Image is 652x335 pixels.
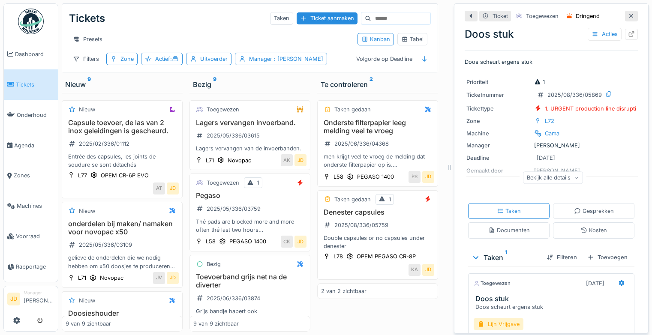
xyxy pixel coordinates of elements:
div: Tickets [69,7,105,30]
div: CK [281,236,293,248]
span: : [PERSON_NAME] [272,56,323,62]
div: Toegewezen [526,12,559,20]
div: 1 [389,195,391,203]
div: Kosten [580,226,607,234]
div: 2025/06/336/03874 [207,294,260,302]
div: Zone [120,55,134,63]
div: 2025/08/336/05869 [547,91,602,99]
div: PEGASO 1400 [357,173,394,181]
h3: Onderste filterpapier leeg melding veel te vroeg [321,119,434,135]
div: Filteren [543,251,580,263]
a: Zones [4,161,58,191]
div: L78 [334,252,343,260]
li: [PERSON_NAME] [24,290,54,308]
h3: Toevoerband grijs net na de diverter [193,273,306,289]
div: Prioriteit [466,78,531,86]
div: JD [422,264,434,276]
span: Voorraad [16,232,54,240]
a: Dashboard [4,39,58,69]
div: L72 [545,117,554,125]
div: 2025/02/336/01112 [79,140,129,148]
div: JD [167,272,179,284]
span: Rapportage [16,263,54,271]
div: JD [422,171,434,183]
div: Zone [466,117,531,125]
div: Grijs bandje hapert ook [193,307,306,315]
div: men krijgt veel te vroeg de melding dat onderste filterpapier op is. graag kijken of dit in te st... [321,153,434,169]
div: Uitvoerder [200,55,228,63]
div: PS [409,171,421,183]
span: Agenda [14,141,54,150]
h3: Denester capsules [321,208,434,216]
div: Presets [69,33,106,45]
div: Ticket [493,12,508,20]
div: Doos stuk [465,27,638,42]
div: Manager [249,55,323,63]
div: Lijn Vrijgave [474,318,523,330]
div: L77 [78,171,87,179]
div: PEGASO 1400 [229,237,266,245]
div: Manager [24,290,54,296]
div: 9 van 9 zichtbaar [66,320,111,328]
li: JD [7,293,20,305]
div: Nieuw [65,79,179,90]
div: KA [409,264,421,276]
div: Deadline [466,154,531,162]
div: Ticket aanmaken [297,12,358,24]
h3: Doos stuk [475,295,631,303]
div: JV [153,272,165,284]
span: Tickets [16,81,54,89]
a: Agenda [4,130,58,161]
sup: 1 [505,252,507,263]
div: Documenten [488,226,530,234]
div: 1 [534,78,545,86]
h3: Capsule toevoer, de las van 2 inox geleidingen is gescheurd. [66,119,179,135]
div: 2 van 2 zichtbaar [321,287,367,295]
div: 1 [257,179,259,187]
div: Toegewezen [207,105,239,114]
div: Cama [545,129,559,138]
div: L71 [206,156,214,165]
h3: Doosjeshouder [66,309,179,317]
sup: 9 [87,79,91,90]
div: Ticketnummer [466,91,531,99]
div: Acties [588,28,622,40]
div: Tabel [401,35,424,43]
div: 2025/05/336/03759 [207,205,261,213]
div: Doos scheurt ergens stuk [475,303,631,311]
div: Novopac [228,156,251,165]
div: JD [167,182,179,194]
div: Toegewezen [207,179,239,187]
div: Nieuw [79,296,95,305]
div: Double capsules or no capsules under denester [321,234,434,250]
div: Nieuw [79,207,95,215]
div: Taken [270,12,293,24]
div: 2025/05/336/03109 [79,241,132,249]
div: Manager [466,141,531,150]
div: L58 [206,237,216,245]
sup: 2 [370,79,373,90]
h3: Lagers vervangen invoerband. [193,119,306,127]
div: Actief [155,55,179,63]
div: Bezig [193,79,307,90]
div: Te controleren [321,79,435,90]
span: Machines [17,202,54,210]
div: Taken [472,252,540,263]
div: Toevoegen [584,251,631,263]
div: Gesprekken [574,207,614,215]
div: AK [281,154,293,166]
a: Onderhoud [4,100,58,130]
div: Filters [69,53,103,65]
span: : [170,56,179,62]
span: Zones [14,171,54,179]
div: Taken [497,207,521,215]
div: Tickettype [466,105,531,113]
div: 1. URGENT production line disruption [545,105,643,113]
a: Voorraad [4,221,58,251]
div: [PERSON_NAME] [466,141,636,150]
div: L71 [78,274,86,282]
img: Badge_color-CXgf-gQk.svg [18,9,44,34]
div: Machine [466,129,531,138]
p: Doos scheurt ergens stuk [465,58,638,66]
a: Machines [4,191,58,221]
